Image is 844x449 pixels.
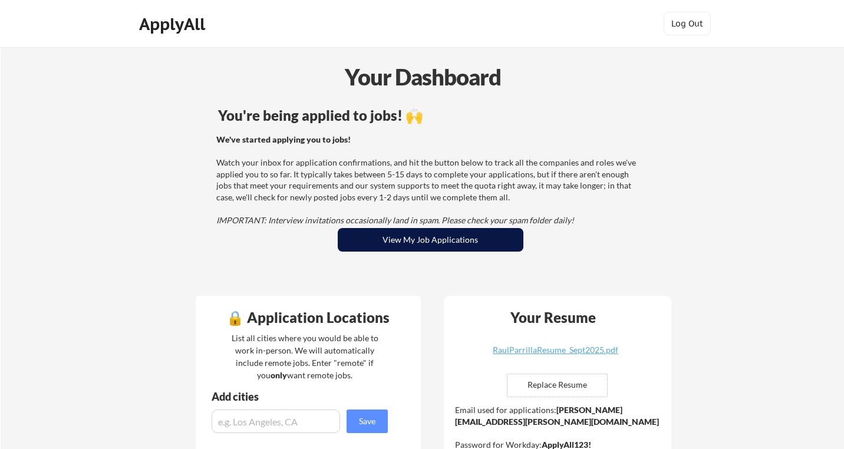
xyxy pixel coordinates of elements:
[212,410,340,433] input: e.g. Los Angeles, CA
[224,332,386,381] div: List all cities where you would be able to work in-person. We will automatically include remote j...
[271,370,287,380] strong: only
[216,134,351,144] strong: We've started applying you to jobs!
[139,14,209,34] div: ApplyAll
[199,311,418,325] div: 🔒 Application Locations
[486,346,626,364] a: RaulParrillaResume_Sept2025.pdf
[495,311,612,325] div: Your Resume
[216,215,574,225] em: IMPORTANT: Interview invitations occasionally land in spam. Please check your spam folder daily!
[347,410,388,433] button: Save
[664,12,711,35] button: Log Out
[455,405,659,427] strong: [PERSON_NAME][EMAIL_ADDRESS][PERSON_NAME][DOMAIN_NAME]
[1,60,844,94] div: Your Dashboard
[212,391,391,402] div: Add cities
[338,228,523,252] button: View My Job Applications
[486,346,626,354] div: RaulParrillaResume_Sept2025.pdf
[218,108,643,123] div: You're being applied to jobs! 🙌
[216,134,641,226] div: Watch your inbox for application confirmations, and hit the button below to track all the compani...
